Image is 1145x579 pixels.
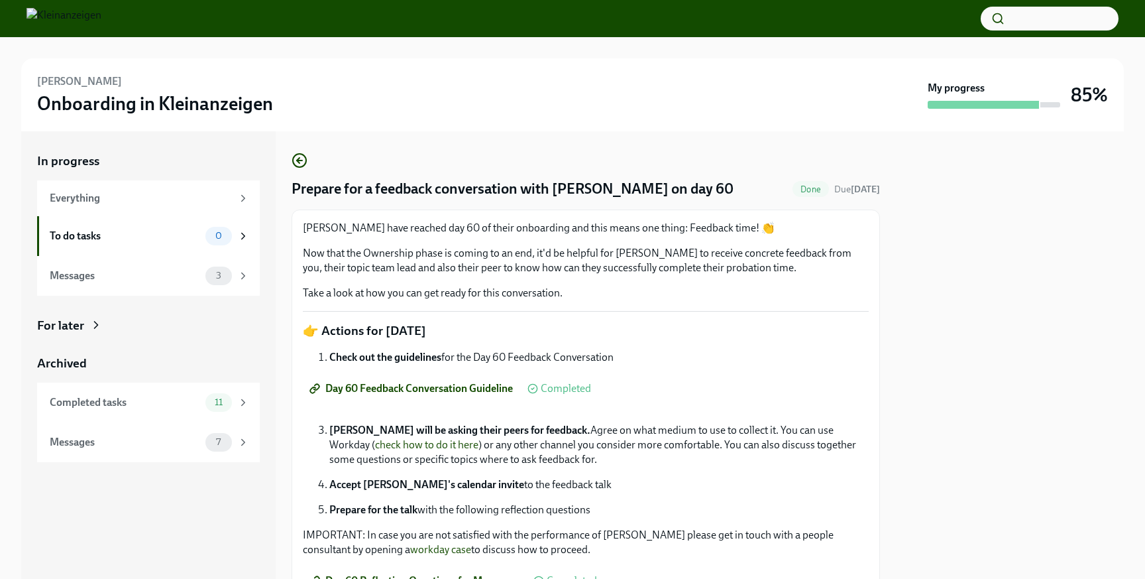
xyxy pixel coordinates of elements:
[329,351,441,363] strong: Check out the guidelines
[375,438,478,451] a: check how to do it here
[928,81,985,96] strong: My progress
[410,543,471,556] a: workday case
[303,246,869,275] p: Now that the Ownership phase is coming to an end, it'd be helpful for [PERSON_NAME] to receive co...
[37,180,260,216] a: Everything
[207,231,230,241] span: 0
[37,92,273,115] h3: Onboarding in Kleinanzeigen
[303,286,869,300] p: Take a look at how you can get ready for this conversation.
[792,184,829,194] span: Done
[329,478,869,492] p: to the feedback talk
[834,183,880,196] span: July 30th, 2025 09:00
[50,191,232,206] div: Everything
[329,423,869,467] p: Agree on what medium to use to collect it. You can use Workday ( ) or any other channel you consi...
[37,383,260,422] a: Completed tasks11
[37,317,84,334] div: For later
[37,256,260,296] a: Messages3
[303,375,522,402] a: Day 60 Feedback Conversation Guideline
[37,317,260,334] a: For later
[27,8,101,29] img: Kleinanzeigen
[329,478,524,491] strong: Accept [PERSON_NAME]'s calendar invite
[303,221,869,235] p: [PERSON_NAME] have reached day 60 of their onboarding and this means one thing: Feedback time! 👏
[329,503,417,516] strong: Prepare for the talk
[207,397,231,407] span: 11
[329,424,590,436] strong: [PERSON_NAME] will be asking their peers for feedback.
[37,74,122,89] h6: [PERSON_NAME]
[50,435,200,450] div: Messages
[37,355,260,372] a: Archived
[208,271,229,281] span: 3
[541,383,591,394] span: Completed
[50,269,200,283] div: Messages
[50,229,200,243] div: To do tasks
[329,350,869,365] li: for the Day 60 Feedback Conversation
[37,153,260,170] a: In progress
[37,422,260,462] a: Messages7
[292,179,734,199] h4: Prepare for a feedback conversation with [PERSON_NAME] on day 60
[1071,83,1108,107] h3: 85%
[37,216,260,256] a: To do tasks0
[312,382,513,395] span: Day 60 Feedback Conversation Guideline
[851,184,880,195] strong: [DATE]
[303,322,869,340] p: 👉 Actions for [DATE]
[50,395,200,410] div: Completed tasks
[303,528,869,557] p: IMPORTANT: In case you are not satisfied with the performance of [PERSON_NAME] please get in touc...
[329,503,869,517] p: with the following reflection questions
[834,184,880,195] span: Due
[208,437,229,447] span: 7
